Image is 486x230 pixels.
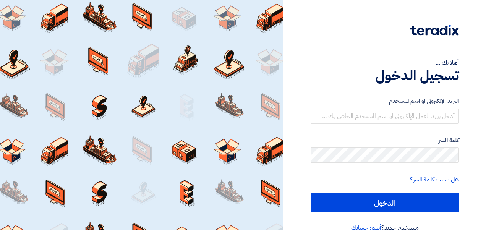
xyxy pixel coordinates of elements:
[311,193,459,212] input: الدخول
[311,109,459,124] input: أدخل بريد العمل الإلكتروني او اسم المستخدم الخاص بك ...
[311,58,459,67] div: أهلا بك ...
[311,67,459,84] h1: تسجيل الدخول
[410,175,459,184] a: هل نسيت كلمة السر؟
[410,25,459,36] img: Teradix logo
[311,136,459,145] label: كلمة السر
[311,97,459,105] label: البريد الإلكتروني او اسم المستخدم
